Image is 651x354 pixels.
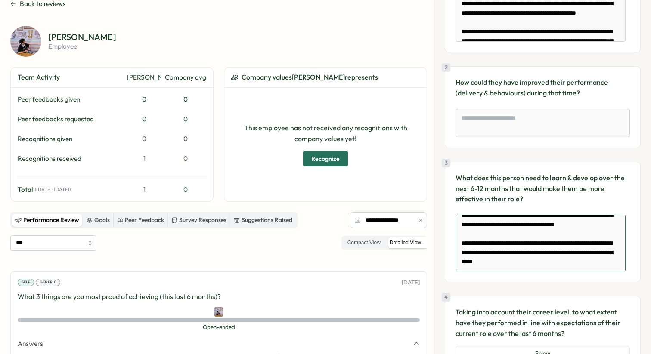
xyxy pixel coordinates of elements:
[127,73,161,82] div: [PERSON_NAME]
[127,154,161,163] div: 1
[165,185,206,194] div: 0
[127,114,161,124] div: 0
[456,307,630,339] p: Taking into account their career level, to what extent have they performed in line with expectati...
[214,307,223,317] img: Leanne Zammit
[165,114,206,124] div: 0
[15,215,79,225] div: Performance Review
[165,73,206,82] div: Company avg
[165,95,206,104] div: 0
[303,151,348,166] button: Recognize
[311,151,340,166] span: Recognize
[234,215,292,225] div: Suggestions Raised
[48,43,116,49] p: employee
[171,215,226,225] div: Survey Responses
[18,72,124,83] div: Team Activity
[165,134,206,144] div: 0
[127,134,161,144] div: 0
[343,237,385,248] label: Compact View
[385,237,425,248] label: Detailed View
[442,63,450,72] div: 2
[18,154,124,163] div: Recognitions received
[35,187,71,192] span: ( [DATE] - [DATE] )
[402,279,420,286] p: [DATE]
[127,185,161,194] div: 1
[18,291,420,302] p: What 3 things are you most proud of achieving (this last 6 months)?
[456,77,630,99] p: How could they have improved their performance (delivery & behaviours) during that time?
[18,323,420,331] span: Open-ended
[456,172,630,204] p: What does this person need to learn & develop over the next 6-12 months that would make them be m...
[231,123,420,144] p: This employee has not received any recognitions with company values yet!
[18,185,33,194] span: Total
[18,339,43,348] span: Answers
[18,114,124,124] div: Peer feedbacks requested
[127,95,161,104] div: 0
[242,72,378,83] span: Company values [PERSON_NAME] represents
[87,215,110,225] div: Goals
[36,279,60,286] div: Generic
[442,159,450,167] div: 3
[18,95,124,104] div: Peer feedbacks given
[442,293,450,302] div: 4
[18,134,124,144] div: Recognitions given
[165,154,206,163] div: 0
[48,33,116,41] p: [PERSON_NAME]
[18,339,420,348] button: Answers
[10,26,41,57] img: Leanne Zammit
[18,279,34,286] div: Self
[117,215,164,225] div: Peer Feedback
